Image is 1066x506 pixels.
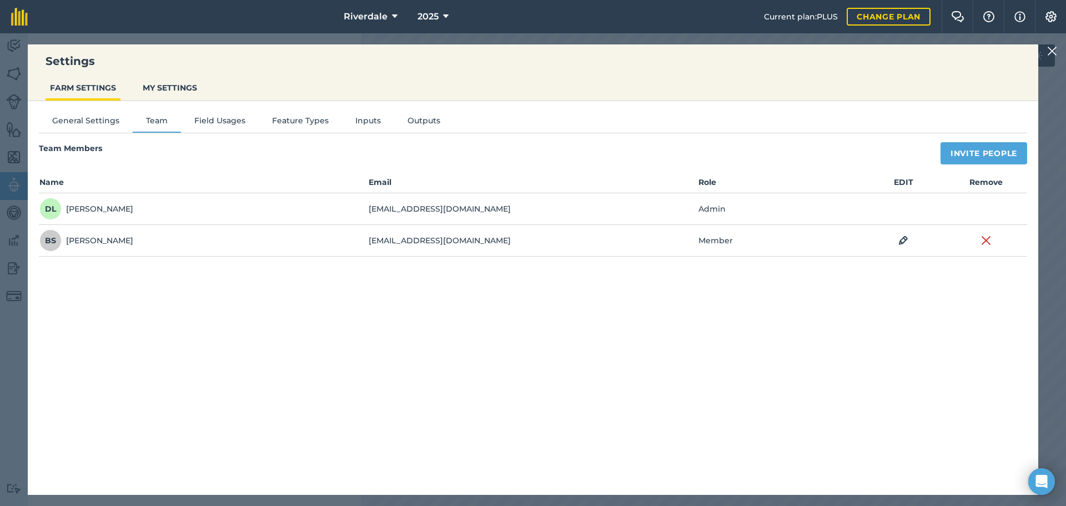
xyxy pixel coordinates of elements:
button: Feature Types [259,114,342,131]
button: Outputs [394,114,454,131]
span: BS [39,229,62,252]
img: svg+xml;base64,PHN2ZyB4bWxucz0iaHR0cDovL3d3dy53My5vcmcvMjAwMC9zdmciIHdpZHRoPSIyMiIgaGVpZ2h0PSIzMC... [981,234,991,247]
td: [EMAIL_ADDRESS][DOMAIN_NAME] [368,225,697,257]
img: svg+xml;base64,PHN2ZyB4bWxucz0iaHR0cDovL3d3dy53My5vcmcvMjAwMC9zdmciIHdpZHRoPSIxNyIgaGVpZ2h0PSIxNy... [1014,10,1025,23]
button: Field Usages [181,114,259,131]
h4: Team Members [39,142,102,159]
img: A cog icon [1044,11,1058,22]
button: Invite People [941,142,1027,164]
td: [EMAIL_ADDRESS][DOMAIN_NAME] [368,193,697,225]
img: fieldmargin Logo [11,8,28,26]
button: General Settings [39,114,133,131]
img: svg+xml;base64,PHN2ZyB4bWxucz0iaHR0cDovL3d3dy53My5vcmcvMjAwMC9zdmciIHdpZHRoPSIyMiIgaGVpZ2h0PSIzMC... [1047,44,1057,58]
button: FARM SETTINGS [46,77,120,98]
th: EDIT [862,176,944,193]
span: 2025 [418,10,439,23]
th: Remove [945,176,1027,193]
span: Riverdale [344,10,388,23]
h3: Settings [28,53,1038,69]
div: [PERSON_NAME] [39,229,133,252]
button: MY SETTINGS [138,77,202,98]
button: Team [133,114,181,131]
th: Role [698,176,863,193]
span: Current plan : PLUS [764,11,838,23]
td: Member [698,225,863,257]
span: DL [39,198,62,220]
th: Name [39,176,368,193]
img: Two speech bubbles overlapping with the left bubble in the forefront [951,11,964,22]
button: Inputs [342,114,394,131]
div: [PERSON_NAME] [39,198,133,220]
img: A question mark icon [982,11,995,22]
div: Open Intercom Messenger [1028,468,1055,495]
img: svg+xml;base64,PHN2ZyB4bWxucz0iaHR0cDovL3d3dy53My5vcmcvMjAwMC9zdmciIHdpZHRoPSIxOCIgaGVpZ2h0PSIyNC... [898,234,908,247]
td: Admin [698,193,863,225]
th: Email [368,176,697,193]
a: Change plan [847,8,931,26]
